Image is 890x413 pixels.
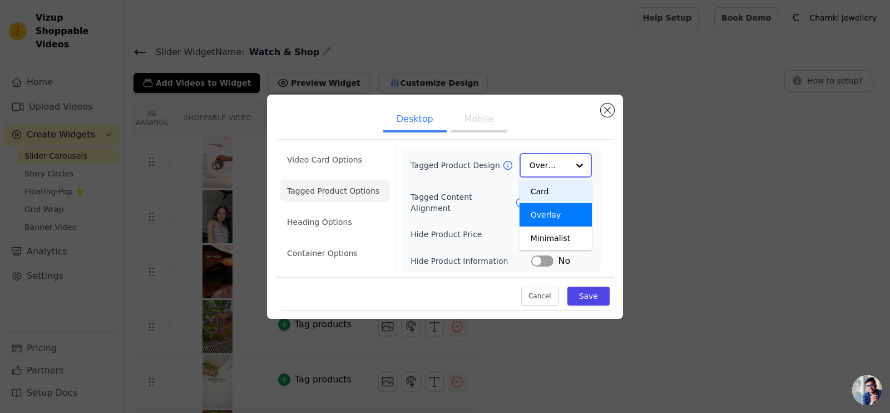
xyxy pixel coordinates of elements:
[558,254,570,268] span: No
[280,242,390,264] li: Container Options
[383,108,447,132] button: Desktop
[411,229,531,240] label: Hide Product Price
[520,227,592,250] div: Minimalist
[280,211,390,233] li: Heading Options
[451,108,507,132] button: Mobile
[852,375,882,405] a: Open chat
[520,180,592,203] div: Card
[521,287,558,306] button: Cancel
[411,255,531,267] label: Hide Product Information
[520,203,592,227] div: Overlay
[567,287,610,306] button: Save
[280,180,390,202] li: Tagged Product Options
[280,149,390,171] li: Video Card Options
[411,191,515,214] label: Tagged Content Alignment
[411,160,502,171] label: Tagged Product Design
[601,104,614,117] button: Close modal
